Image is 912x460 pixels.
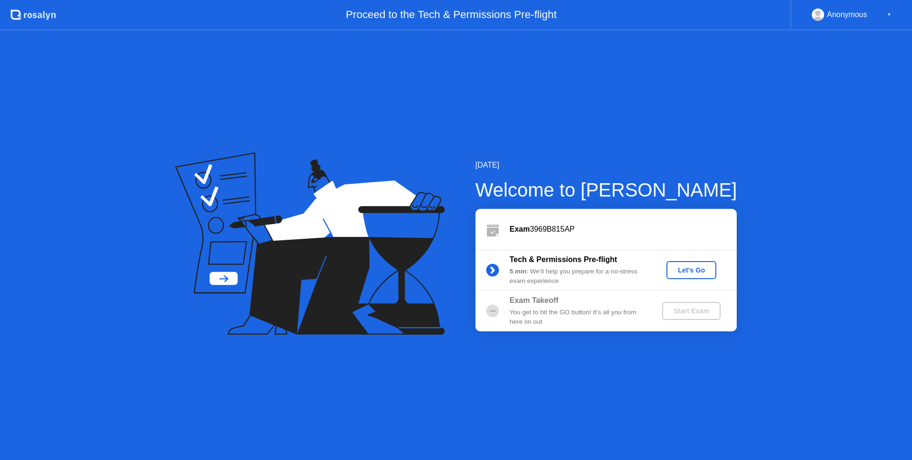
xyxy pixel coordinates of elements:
div: You get to hit the GO button! It’s all you from here on out [510,308,646,327]
div: [DATE] [475,160,737,171]
button: Let's Go [666,261,716,279]
b: Tech & Permissions Pre-flight [510,255,617,263]
b: Exam Takeoff [510,296,559,304]
b: Exam [510,225,530,233]
div: Welcome to [PERSON_NAME] [475,176,737,204]
div: Let's Go [670,266,712,274]
div: Start Exam [666,307,717,315]
button: Start Exam [662,302,721,320]
b: 5 min [510,268,527,275]
div: ▼ [887,9,892,21]
div: 3969B815AP [510,224,737,235]
div: Anonymous [827,9,867,21]
div: : We’ll help you prepare for a no-stress exam experience [510,267,646,286]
